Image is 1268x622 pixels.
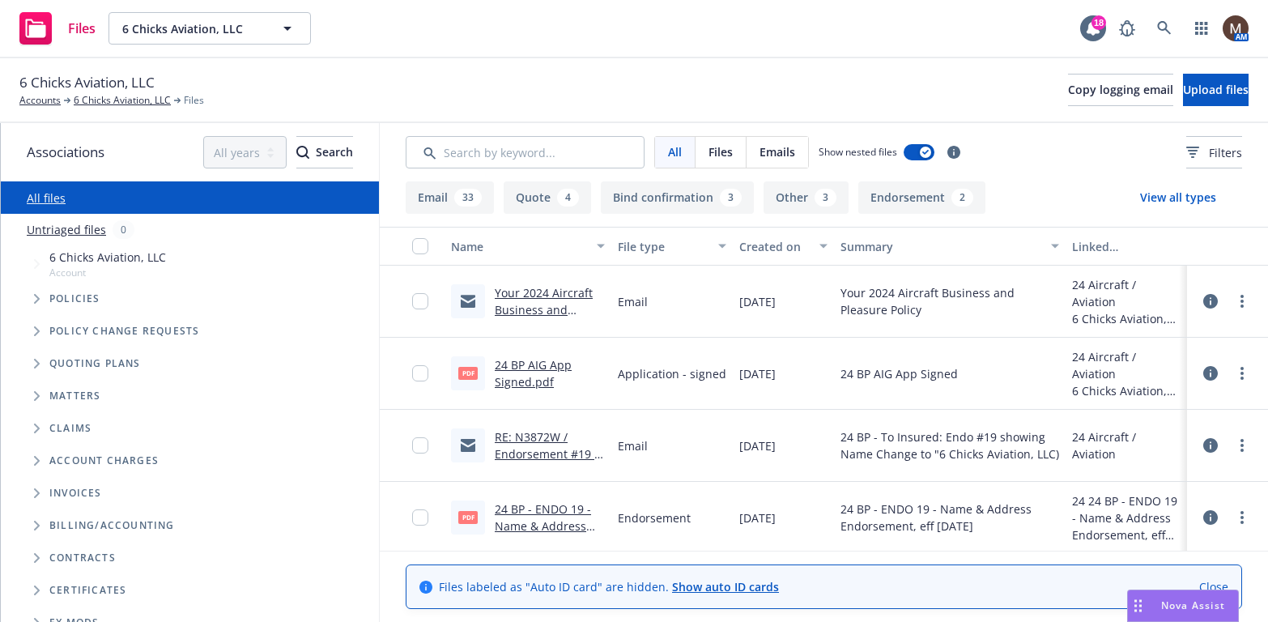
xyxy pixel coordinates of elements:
button: Endorsement [858,181,985,214]
button: Email [406,181,494,214]
button: Upload files [1183,74,1249,106]
span: Claims [49,424,91,433]
span: Policies [49,294,100,304]
div: 4 [557,189,579,207]
a: 6 Chicks Aviation, LLC [74,93,171,108]
div: 33 [454,189,482,207]
a: 24 BP AIG App Signed.pdf [495,357,572,390]
span: Quoting plans [49,359,141,369]
a: Accounts [19,93,61,108]
span: [DATE] [739,509,776,526]
div: Drag to move [1128,590,1148,621]
a: Close [1199,578,1228,595]
div: File type [618,238,708,255]
div: 6 Chicks Aviation, LLC [1072,382,1181,399]
span: Files [68,22,96,35]
div: 18 [1091,15,1106,30]
input: Toggle Row Selected [412,293,428,309]
span: [DATE] [739,293,776,310]
input: Toggle Row Selected [412,509,428,526]
span: Account [49,266,166,279]
button: Bind confirmation [601,181,754,214]
button: Filters [1186,136,1242,168]
span: 6 Chicks Aviation, LLC [49,249,166,266]
div: Name [451,238,587,255]
div: 24 Aircraft / Aviation [1072,348,1181,382]
span: Copy logging email [1068,82,1173,97]
div: 0 [113,220,134,239]
span: pdf [458,367,478,379]
div: Linked associations [1072,238,1181,255]
input: Toggle Row Selected [412,365,428,381]
span: 24 BP - ENDO 19 - Name & Address Endorsement, eff [DATE] [840,501,1059,535]
span: 6 Chicks Aviation, LLC [19,72,155,93]
span: Policy change requests [49,326,199,336]
input: Search by keyword... [406,136,645,168]
div: Search [296,137,353,168]
span: PDF [458,511,478,523]
div: Created on [739,238,810,255]
span: Account charges [49,456,159,466]
input: Select all [412,238,428,254]
span: Email [618,293,648,310]
span: Contracts [49,553,116,563]
a: Files [13,6,102,51]
button: Copy logging email [1068,74,1173,106]
span: 24 BP AIG App Signed [840,365,958,382]
span: 6 Chicks Aviation, LLC [122,20,262,37]
svg: Search [296,146,309,159]
span: [DATE] [739,437,776,454]
span: Filters [1209,144,1242,161]
a: more [1232,364,1252,383]
button: Created on [733,227,834,266]
span: Nova Assist [1161,599,1225,612]
span: 24 BP - To Insured: Endo #19 showing Name Change to "6 Chicks Aviation, LLC) [840,428,1059,462]
a: Report a Bug [1111,12,1143,45]
img: photo [1223,15,1249,41]
span: All [668,143,682,160]
div: 2 [951,189,973,207]
span: Billing/Accounting [49,521,175,530]
span: Files [708,143,733,160]
a: more [1232,508,1252,527]
span: Application - signed [618,365,726,382]
div: 24 24 BP - ENDO 19 - Name & Address Endorsement, eff [DATE] [1072,492,1181,543]
a: Your 2024 Aircraft Business and Pleasure Policy [495,285,593,334]
button: 6 Chicks Aviation, LLC [109,12,311,45]
button: Linked associations [1066,227,1187,266]
span: Emails [760,143,795,160]
div: 24 Aircraft / Aviation [1072,428,1181,462]
button: View all types [1114,181,1242,214]
span: Matters [49,391,100,401]
span: Invoices [49,488,102,498]
span: Files labeled as "Auto ID card" are hidden. [439,578,779,595]
span: Endorsement [618,509,691,526]
a: RE: N3872W / Endorsement #19 - NAMED INSURED UPDATE / 6 Chicks Aviation, LLC [495,429,598,513]
div: Tree Example [1,245,379,509]
div: 24 Aircraft / Aviation [1072,276,1181,310]
a: All files [27,190,66,206]
a: Show auto ID cards [672,579,779,594]
div: 3 [815,189,836,207]
button: Summary [834,227,1066,266]
button: SearchSearch [296,136,353,168]
span: Filters [1186,144,1242,161]
button: Name [445,227,611,266]
span: [DATE] [739,365,776,382]
button: Other [764,181,849,214]
div: 3 [720,189,742,207]
span: Files [184,93,204,108]
button: Nova Assist [1127,590,1239,622]
a: more [1232,292,1252,311]
span: Email [618,437,648,454]
span: Upload files [1183,82,1249,97]
span: Your 2024 Aircraft Business and Pleasure Policy [840,284,1059,318]
a: Switch app [1185,12,1218,45]
button: Quote [504,181,591,214]
button: File type [611,227,733,266]
div: Summary [840,238,1041,255]
span: Associations [27,142,104,163]
span: Certificates [49,586,126,595]
input: Toggle Row Selected [412,437,428,454]
div: 6 Chicks Aviation, LLC [1072,310,1181,327]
